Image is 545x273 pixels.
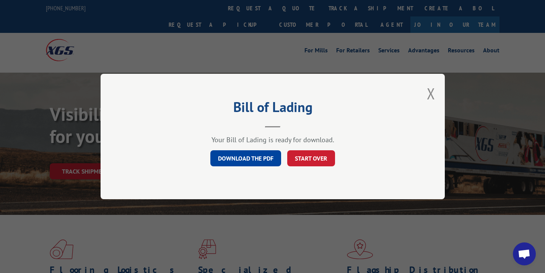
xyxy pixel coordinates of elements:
h2: Bill of Lading [139,102,407,116]
button: START OVER [287,150,335,166]
div: Open chat [513,242,536,265]
button: Close modal [427,83,435,104]
div: Your Bill of Lading is ready for download. [139,135,407,144]
a: DOWNLOAD THE PDF [210,150,281,166]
